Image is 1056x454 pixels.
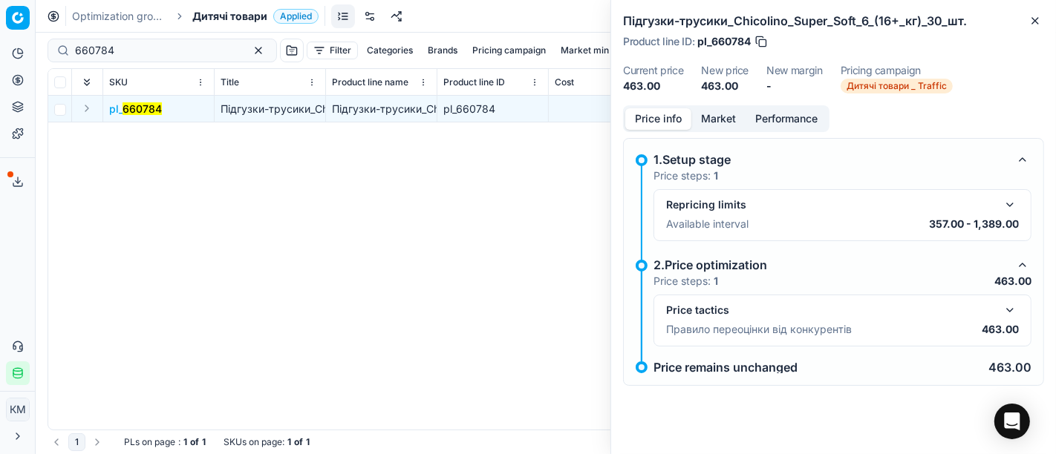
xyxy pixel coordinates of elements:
[221,102,508,115] span: Підгузки-трусики_Chicolino_Super_Soft_6_(16+_кг)_30_шт.
[988,361,1031,373] p: 463.00
[183,436,187,448] strong: 1
[202,436,206,448] strong: 1
[994,404,1030,439] div: Open Intercom Messenger
[72,9,319,24] nav: breadcrumb
[623,12,1044,30] h2: Підгузки-трусики_Chicolino_Super_Soft_6_(16+_кг)_30_шт.
[654,361,798,373] p: Price remains unchanged
[68,433,85,451] button: 1
[7,398,29,421] span: КM
[443,102,542,116] div: pl_660784
[192,9,267,24] span: Дитячі товари
[88,433,106,451] button: Go to next page
[307,42,358,59] button: Filter
[714,169,718,182] strong: 1
[422,42,463,59] button: Brands
[124,436,206,448] div: :
[654,168,718,183] p: Price steps:
[766,79,823,93] dd: -
[555,102,654,116] div: 338.77
[332,76,408,88] span: Product line name
[109,76,128,88] span: SKU
[982,322,1019,337] p: 463.00
[72,9,167,24] a: Optimization groups
[78,99,96,117] button: Expand
[109,102,162,116] button: pl_660784
[332,102,431,116] div: Підгузки-трусики_Chicolino_Super_Soft_6_(16+_кг)_30_шт.
[841,65,953,76] dt: Pricing campaign
[666,217,749,231] p: Available interval
[654,256,1008,274] div: 2.Price optimization
[766,65,823,76] dt: New margin
[623,36,694,47] span: Product line ID :
[841,79,953,93] span: Дитячі товари _ Traffic
[691,108,746,130] button: Market
[555,76,574,88] span: Cost
[78,73,96,91] button: Expand all
[625,108,691,130] button: Price info
[994,274,1031,289] p: 463.00
[666,322,852,337] p: Правило переоцінки від конкурентів
[701,65,749,76] dt: New price
[466,42,552,59] button: Pricing campaign
[221,76,239,88] span: Title
[190,436,199,448] strong: of
[287,436,291,448] strong: 1
[48,433,65,451] button: Go to previous page
[929,217,1019,231] p: 357.00 - 1,389.00
[654,274,718,289] p: Price steps:
[48,433,106,451] nav: pagination
[124,436,175,448] span: PLs on page
[555,42,713,59] button: Market min price competitor name
[6,398,30,421] button: КM
[306,436,310,448] strong: 1
[714,274,718,287] strong: 1
[273,9,319,24] span: Applied
[361,42,419,59] button: Categories
[623,79,683,93] dd: 463.00
[746,108,827,130] button: Performance
[697,34,751,49] span: pl_660784
[666,303,995,318] div: Price tactics
[123,102,162,115] mark: 660784
[109,102,162,116] span: pl_
[654,151,1008,168] div: 1.Setup stage
[623,65,683,76] dt: Current price
[294,436,303,448] strong: of
[192,9,319,24] span: Дитячі товариApplied
[75,43,238,58] input: Search by SKU or title
[701,79,749,93] dd: 463.00
[443,76,505,88] span: Product line ID
[666,197,995,212] div: Repricing limits
[224,436,284,448] span: SKUs on page :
